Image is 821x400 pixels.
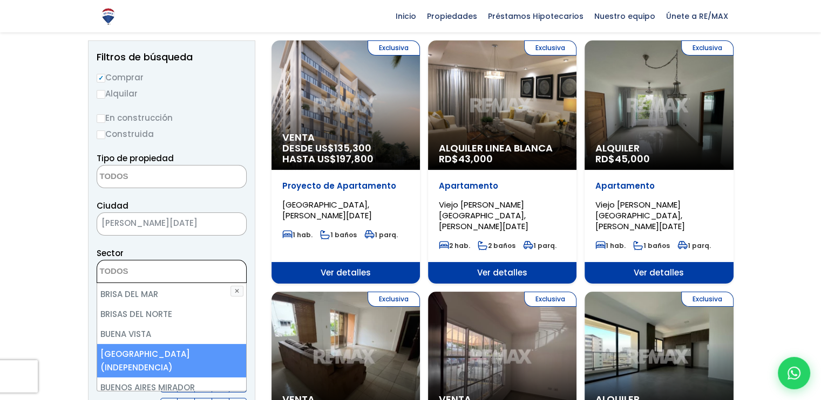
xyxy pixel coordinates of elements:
[97,200,128,211] span: Ciudad
[97,52,247,63] h2: Filtros de búsqueda
[585,40,733,284] a: Exclusiva Alquiler RD$45,000 Apartamento Viejo [PERSON_NAME][GEOGRAPHIC_DATA], [PERSON_NAME][DATE...
[681,292,734,307] span: Exclusiva
[615,152,650,165] span: 45,000
[97,324,246,344] li: BUENA VISTA
[364,230,398,239] span: 1 parq.
[97,216,219,231] span: SANTO DOMINGO DE GUZMÁN
[97,87,247,100] label: Alquilar
[97,377,246,397] li: BUENOS AIRES MIRADOR
[97,127,247,141] label: Construida
[97,114,105,123] input: En construcción
[97,153,174,164] span: Tipo de propiedad
[478,241,515,250] span: 2 baños
[97,165,202,189] textarea: Search
[439,199,528,232] span: Viejo [PERSON_NAME][GEOGRAPHIC_DATA], [PERSON_NAME][DATE]
[595,241,626,250] span: 1 hab.
[589,8,661,24] span: Nuestro equipo
[97,212,247,236] span: SANTO DOMINGO DE GUZMÁN
[336,152,374,165] span: 197,800
[97,71,247,84] label: Comprar
[595,199,685,232] span: Viejo [PERSON_NAME][GEOGRAPHIC_DATA], [PERSON_NAME][DATE]
[282,132,409,143] span: Venta
[390,8,422,24] span: Inicio
[97,130,105,139] input: Construida
[661,8,734,24] span: Únete a RE/MAX
[483,8,589,24] span: Préstamos Hipotecarios
[97,74,105,82] input: Comprar
[97,247,124,259] span: Sector
[97,111,247,125] label: En construcción
[272,40,420,284] a: Exclusiva Venta DESDE US$135,300 HASTA US$197,800 Proyecto de Apartamento [GEOGRAPHIC_DATA], [PER...
[439,152,493,165] span: RD$
[230,219,235,229] span: ×
[439,241,470,250] span: 2 hab.
[272,262,420,284] span: Ver detalles
[439,143,566,154] span: Alquiler Linea Blanca
[282,199,372,221] span: [GEOGRAPHIC_DATA], [PERSON_NAME][DATE]
[458,152,493,165] span: 43,000
[230,286,243,296] button: ✕
[219,216,235,233] button: Remove all items
[595,152,650,165] span: RD$
[320,230,357,239] span: 1 baños
[97,304,246,324] li: BRISAS DEL NORTE
[368,40,420,56] span: Exclusiva
[97,260,202,284] textarea: Search
[681,40,734,56] span: Exclusiva
[334,141,371,155] span: 135,300
[633,241,670,250] span: 1 baños
[428,40,576,284] a: Exclusiva Alquiler Linea Blanca RD$43,000 Apartamento Viejo [PERSON_NAME][GEOGRAPHIC_DATA], [PERS...
[524,292,576,307] span: Exclusiva
[99,7,118,26] img: Logo de REMAX
[595,143,722,154] span: Alquiler
[677,241,711,250] span: 1 parq.
[523,241,557,250] span: 1 parq.
[97,90,105,99] input: Alquilar
[422,8,483,24] span: Propiedades
[585,262,733,284] span: Ver detalles
[282,181,409,191] p: Proyecto de Apartamento
[368,292,420,307] span: Exclusiva
[97,284,246,304] li: BRISA DEL MAR
[282,154,409,164] span: HASTA US$
[282,143,409,164] span: DESDE US$
[595,181,722,191] p: Apartamento
[428,262,576,284] span: Ver detalles
[97,344,246,377] li: [GEOGRAPHIC_DATA] (INDEPENDENCIA)
[282,230,313,239] span: 1 hab.
[524,40,576,56] span: Exclusiva
[439,181,566,191] p: Apartamento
